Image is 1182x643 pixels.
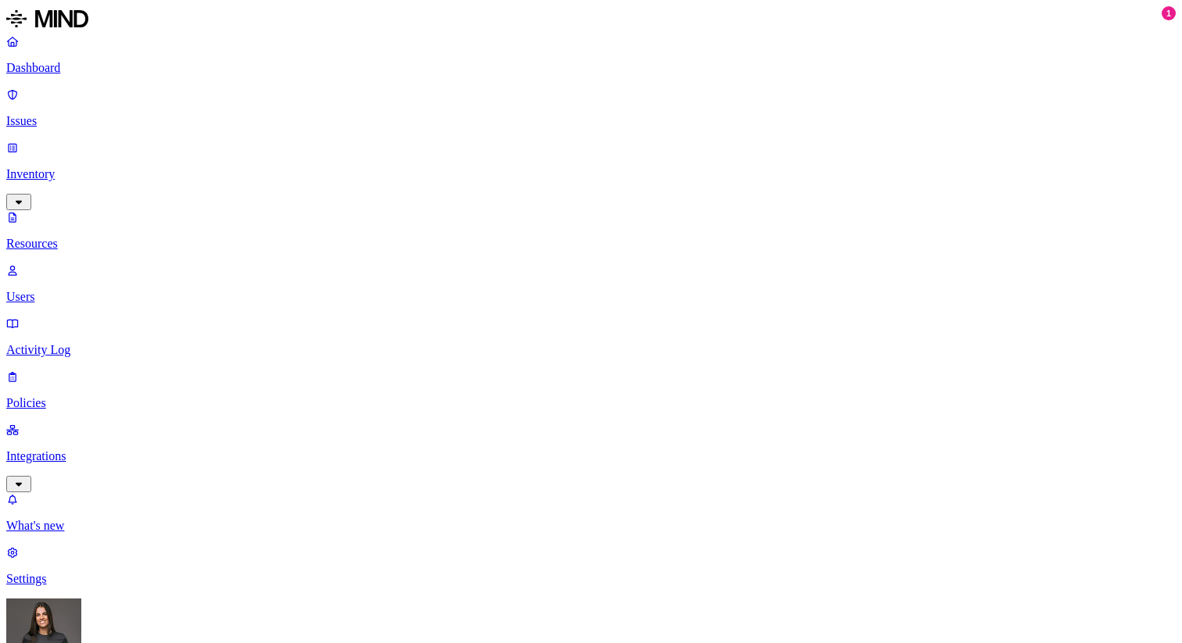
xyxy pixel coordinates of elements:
a: Users [6,263,1176,304]
a: MIND [6,6,1176,34]
p: Users [6,290,1176,304]
div: 1 [1162,6,1176,20]
a: Inventory [6,141,1176,208]
img: MIND [6,6,88,31]
p: Inventory [6,167,1176,181]
a: Integrations [6,423,1176,490]
a: Dashboard [6,34,1176,75]
p: Resources [6,237,1176,251]
a: Issues [6,88,1176,128]
p: Issues [6,114,1176,128]
a: Settings [6,545,1176,586]
a: Activity Log [6,316,1176,357]
p: Activity Log [6,343,1176,357]
a: What's new [6,492,1176,533]
p: What's new [6,519,1176,533]
p: Dashboard [6,61,1176,75]
p: Integrations [6,449,1176,463]
a: Resources [6,210,1176,251]
p: Settings [6,572,1176,586]
p: Policies [6,396,1176,410]
a: Policies [6,370,1176,410]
